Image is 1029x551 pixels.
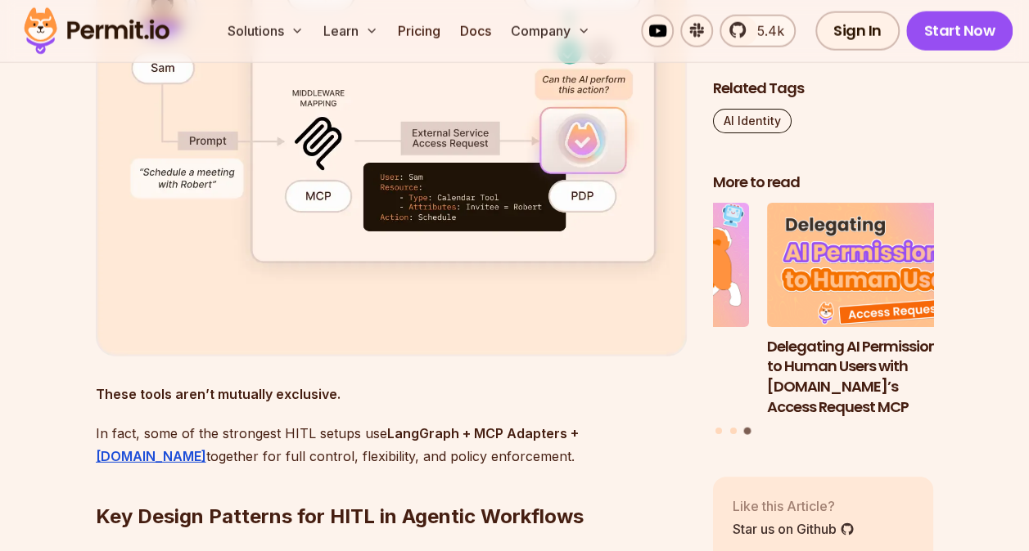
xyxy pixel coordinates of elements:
[815,11,900,51] a: Sign In
[96,386,341,402] strong: These tools aren’t mutually exclusive.
[767,336,988,417] h3: Delegating AI Permissions to Human Users with [DOMAIN_NAME]’s Access Request MCP
[454,15,498,47] a: Docs
[733,518,855,538] a: Star us on Github
[387,425,579,441] strong: LangGraph + MCP Adapters +
[221,15,310,47] button: Solutions
[713,203,934,437] div: Posts
[391,15,447,47] a: Pricing
[744,428,751,435] button: Go to slide 3
[747,21,784,41] span: 5.4k
[713,172,934,193] h2: More to read
[906,11,1013,51] a: Start Now
[713,78,934,99] h2: Related Tags
[767,203,988,418] li: 3 of 3
[733,495,855,515] p: Like this Article?
[713,109,792,133] a: AI Identity
[317,15,385,47] button: Learn
[529,203,750,418] li: 2 of 3
[767,203,988,327] img: Delegating AI Permissions to Human Users with Permit.io’s Access Request MCP
[96,438,687,530] h2: Key Design Patterns for HITL in Agentic Workflows
[529,203,750,327] img: Why JWTs Can’t Handle AI Agent Access
[767,203,988,418] a: Delegating AI Permissions to Human Users with Permit.io’s Access Request MCPDelegating AI Permiss...
[16,3,177,59] img: Permit logo
[96,448,206,464] a: [DOMAIN_NAME]
[715,428,722,434] button: Go to slide 1
[720,15,796,47] a: 5.4k
[730,428,737,434] button: Go to slide 2
[529,336,750,377] h3: Why JWTs Can’t Handle AI Agent Access
[504,15,597,47] button: Company
[96,422,687,468] p: In fact, some of the strongest HITL setups use together for full control, flexibility, and policy...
